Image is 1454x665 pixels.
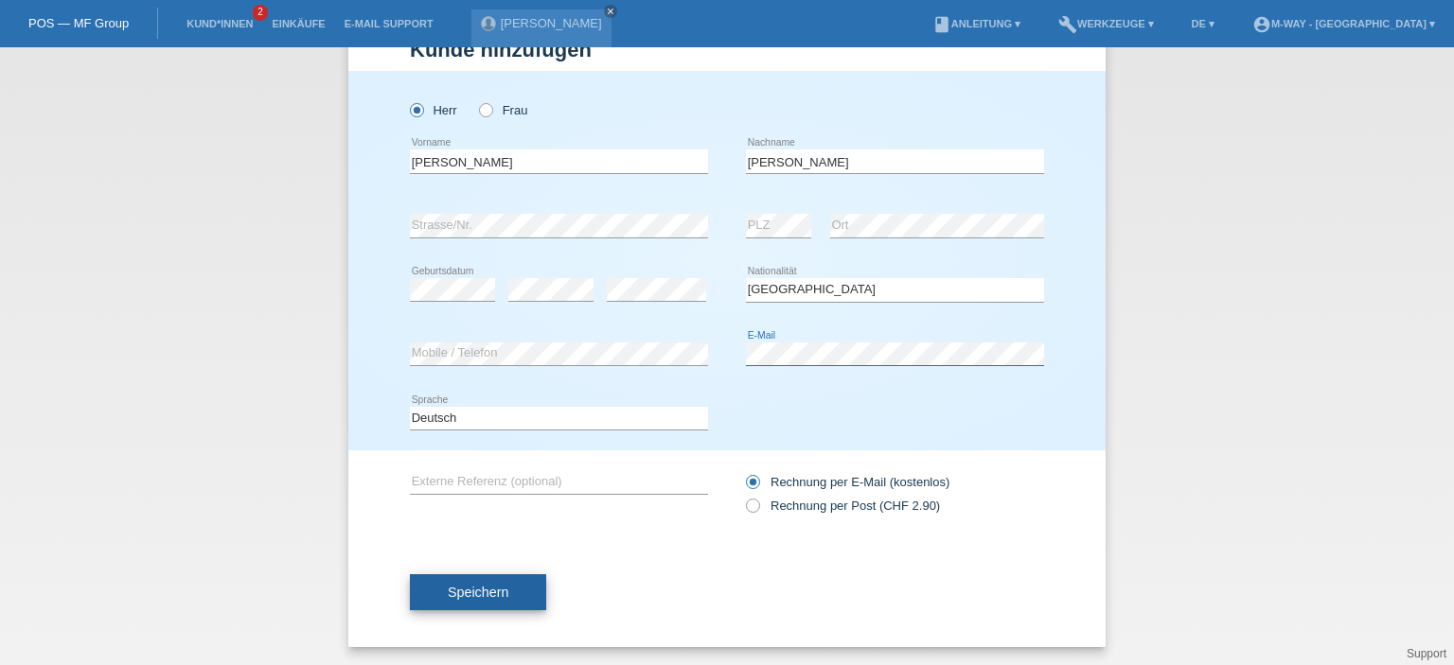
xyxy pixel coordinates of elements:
i: book [932,15,951,34]
a: Einkäufe [262,18,334,29]
span: 2 [253,5,268,21]
a: bookAnleitung ▾ [923,18,1030,29]
i: build [1058,15,1077,34]
i: account_circle [1252,15,1271,34]
input: Herr [410,103,422,115]
input: Rechnung per Post (CHF 2.90) [746,499,758,522]
label: Herr [410,103,457,117]
label: Rechnung per E-Mail (kostenlos) [746,475,949,489]
a: E-Mail Support [335,18,443,29]
a: POS — MF Group [28,16,129,30]
label: Frau [479,103,527,117]
h1: Kunde hinzufügen [410,38,1044,61]
a: account_circlem-way - [GEOGRAPHIC_DATA] ▾ [1243,18,1445,29]
a: [PERSON_NAME] [501,16,602,30]
input: Frau [479,103,491,115]
i: close [606,7,615,16]
span: Speichern [448,585,508,600]
input: Rechnung per E-Mail (kostenlos) [746,475,758,499]
a: DE ▾ [1182,18,1224,29]
label: Rechnung per Post (CHF 2.90) [746,499,940,513]
a: Support [1407,647,1446,660]
button: Speichern [410,574,546,610]
a: buildWerkzeuge ▾ [1049,18,1163,29]
a: close [604,5,617,18]
a: Kund*innen [177,18,262,29]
